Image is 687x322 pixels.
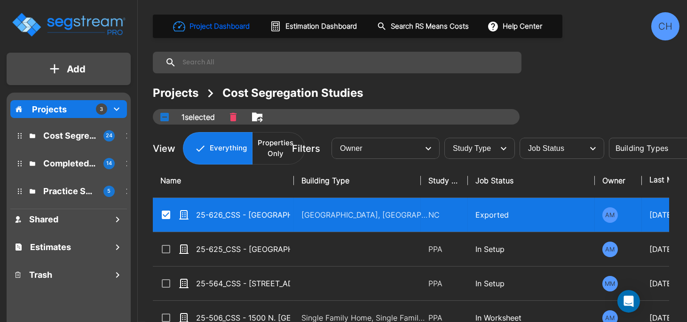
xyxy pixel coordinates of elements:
[294,164,421,198] th: Building Type
[153,85,198,102] div: Projects
[176,52,517,73] input: Search All
[428,243,460,255] p: PPA
[475,209,587,220] p: Exported
[258,138,293,159] p: Properties Only
[11,11,126,38] img: Logo
[196,209,290,220] p: 25-626_CSS - [GEOGRAPHIC_DATA] [GEOGRAPHIC_DATA], [GEOGRAPHIC_DATA] - Greens Group 11 LLC - [PERS...
[222,85,363,102] div: Cost Segregation Studies
[521,135,584,162] div: Select
[301,209,428,220] p: [GEOGRAPHIC_DATA], [GEOGRAPHIC_DATA]
[391,21,469,32] h1: Search RS Means Costs
[428,209,460,220] p: NC
[226,109,240,125] button: Delete
[190,21,250,32] h1: Project Dashboard
[340,144,363,152] span: Owner
[292,141,320,156] p: Filters
[285,21,357,32] h1: Estimation Dashboard
[210,143,247,154] p: Everything
[153,164,294,198] th: Name
[182,111,215,123] p: 1 selected
[106,159,112,167] p: 14
[373,17,474,36] button: Search RS Means Costs
[7,55,131,83] button: Add
[43,185,96,197] p: Practice Samples
[183,132,253,165] button: Everything
[602,276,618,291] div: MM
[475,243,587,255] p: In Setup
[29,268,52,281] h1: Trash
[485,17,546,35] button: Help Center
[468,164,595,198] th: Job Status
[651,12,679,40] div: CH
[67,62,86,76] p: Add
[266,16,362,36] button: Estimation Dashboard
[528,144,564,152] span: Job Status
[196,278,290,289] p: 25-564_CSS - [STREET_ADDRESS][PERSON_NAME], ID - Concentrate - [PERSON_NAME]
[617,290,640,313] div: Open Intercom Messenger
[475,278,587,289] p: In Setup
[100,105,103,113] p: 3
[43,157,96,170] p: Completed Projects
[602,207,618,223] div: AM
[30,241,71,253] h1: Estimates
[453,144,491,152] span: Study Type
[248,108,267,126] button: Move
[32,103,67,116] p: Projects
[421,164,468,198] th: Study Type
[602,242,618,257] div: AM
[153,141,175,156] p: View
[183,132,305,165] div: Platform
[595,164,642,198] th: Owner
[43,129,96,142] p: Cost Segregation Studies
[446,135,494,162] div: Select
[333,135,419,162] div: Select
[169,16,255,37] button: Project Dashboard
[108,187,111,195] p: 5
[29,213,58,226] h1: Shared
[252,132,305,165] button: Properties Only
[196,243,290,255] p: 25-625_CSS - [GEOGRAPHIC_DATA] [GEOGRAPHIC_DATA], [GEOGRAPHIC_DATA] - Greens Group 11 LLC - [GEOG...
[428,278,460,289] p: PPA
[106,132,112,140] p: 24
[155,108,174,126] button: UnSelectAll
